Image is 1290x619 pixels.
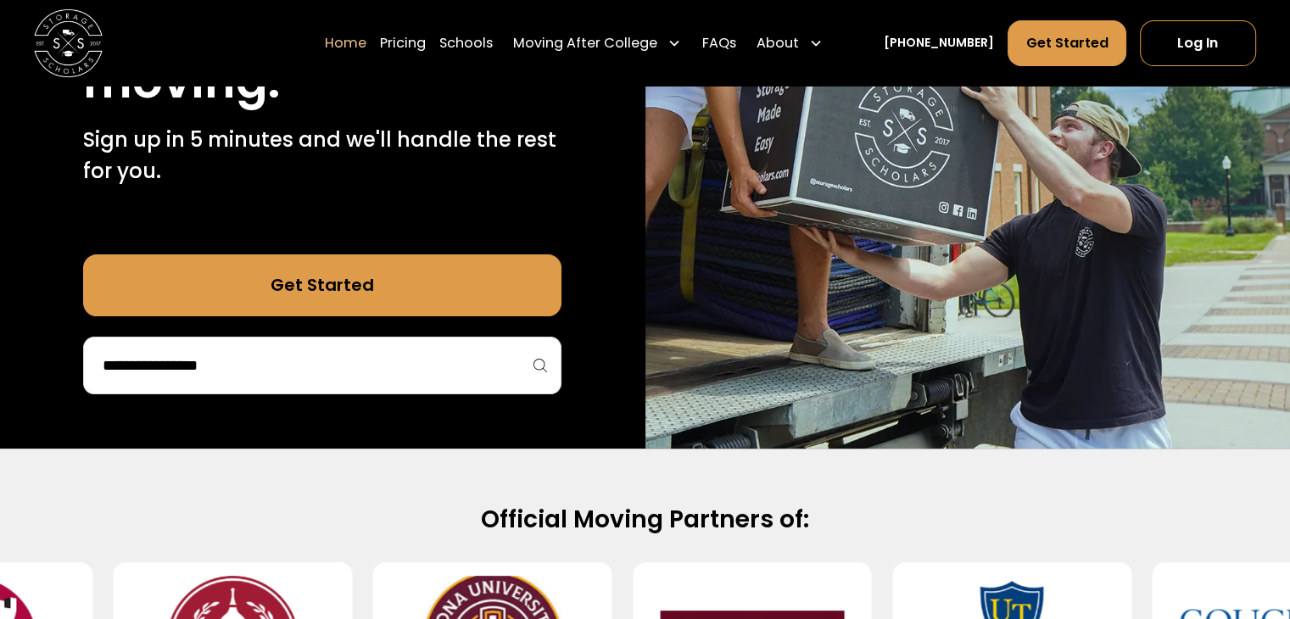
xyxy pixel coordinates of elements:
a: Schools [439,19,493,66]
a: Get Started [83,254,561,315]
div: About [750,19,829,66]
a: Pricing [380,19,426,66]
a: Log In [1140,20,1256,65]
a: Get Started [1008,20,1125,65]
a: [PHONE_NUMBER] [884,34,994,52]
div: About [757,32,799,53]
a: Home [325,19,366,66]
a: home [34,8,103,77]
a: FAQs [701,19,735,66]
p: Sign up in 5 minutes and we'll handle the rest for you. [83,125,561,187]
div: Moving After College [513,32,657,53]
h2: Official Moving Partners of: [98,504,1192,535]
img: Storage Scholars main logo [34,8,103,77]
div: Moving After College [506,19,688,66]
